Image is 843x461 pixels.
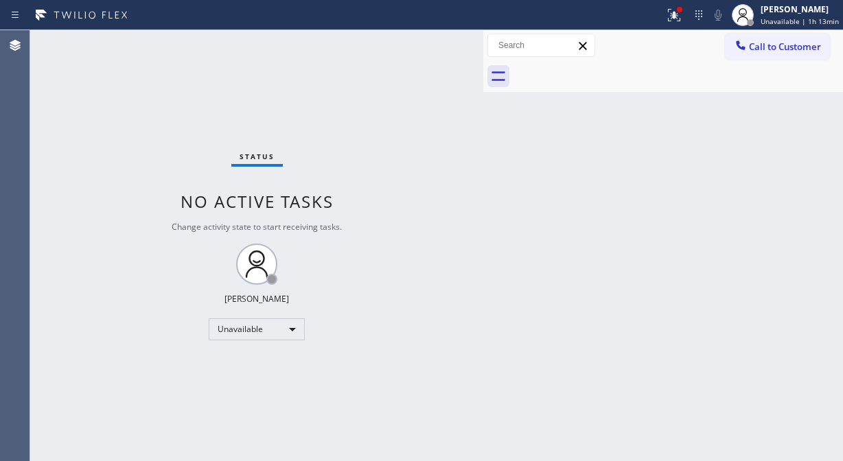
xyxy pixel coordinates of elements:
[488,34,594,56] input: Search
[761,3,839,15] div: [PERSON_NAME]
[761,16,839,26] span: Unavailable | 1h 13min
[172,221,342,233] span: Change activity state to start receiving tasks.
[749,40,821,53] span: Call to Customer
[209,318,305,340] div: Unavailable
[181,190,334,213] span: No active tasks
[708,5,728,25] button: Mute
[240,152,275,161] span: Status
[725,34,830,60] button: Call to Customer
[224,293,289,305] div: [PERSON_NAME]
